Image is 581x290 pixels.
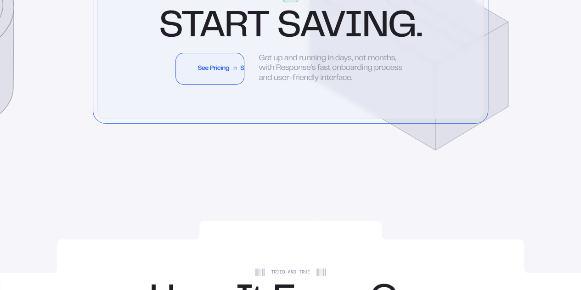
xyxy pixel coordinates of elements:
div: Get up and running in days, not months, with Response's fast onboarding process and user-friendly... [259,53,406,85]
div: See Pricing [215,65,258,72]
div: Start Saving. [158,11,423,45]
div: Tried and True [255,268,326,276]
a: See PricingSee PricingSee PricingSee PricingSee PricingSee PricingSee Pricing [175,53,244,85]
div: See Pricing [173,65,215,72]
